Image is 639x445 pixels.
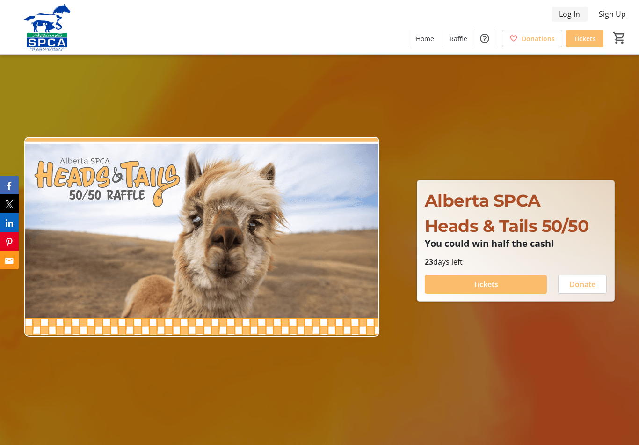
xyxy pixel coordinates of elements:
[552,7,588,22] button: Log In
[559,8,580,20] span: Log In
[569,279,595,290] span: Donate
[611,30,628,46] button: Cart
[425,215,589,236] span: Heads & Tails 50/50
[6,4,89,51] img: Alberta SPCA's Logo
[425,238,607,249] p: You could win half the cash!
[416,34,434,44] span: Home
[425,190,541,211] span: Alberta SPCA
[502,30,562,47] a: Donations
[475,29,494,48] button: Help
[566,30,603,47] a: Tickets
[425,256,607,267] p: days left
[24,137,379,337] img: Campaign CTA Media Photo
[408,30,442,47] a: Home
[591,7,633,22] button: Sign Up
[425,275,547,294] button: Tickets
[473,279,498,290] span: Tickets
[558,275,607,294] button: Donate
[425,257,433,267] span: 23
[599,8,626,20] span: Sign Up
[574,34,596,44] span: Tickets
[522,34,555,44] span: Donations
[442,30,475,47] a: Raffle
[450,34,467,44] span: Raffle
